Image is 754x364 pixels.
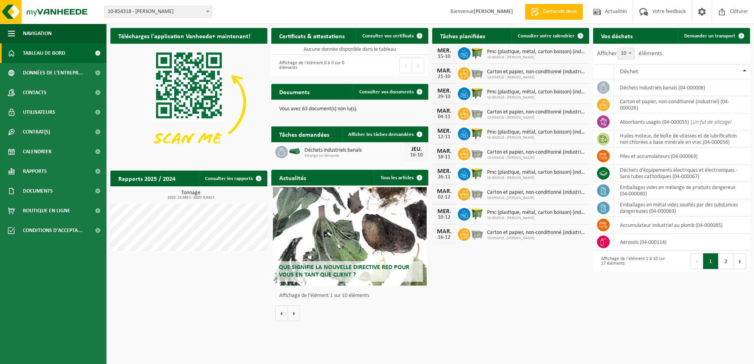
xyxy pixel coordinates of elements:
[104,6,212,18] span: 10-854318 - ELIA BRESSOUX - BRESSOUX
[487,69,585,75] span: Carton et papier, non-conditionné (industriel)
[275,57,346,74] div: Affichage de l'élément 0 à 0 sur 0 éléments
[525,4,583,20] a: Demande devis
[436,48,452,54] div: MER.
[614,217,750,234] td: accumulateur industriel au plomb (04-000085)
[436,108,452,114] div: MAR.
[114,190,267,200] h3: Tonnage
[271,84,317,99] h2: Documents
[614,182,750,199] td: emballages vides en mélange de produits dangereux (04-000080)
[487,169,585,176] span: Pmc (plastique, métal, carton boisson) (industriel)
[692,119,732,125] i: Un fut de silicagel
[487,196,585,201] span: 10-854318 - [PERSON_NAME]
[436,168,452,175] div: MER.
[110,44,267,162] img: Download de VHEPlus App
[23,221,82,240] span: Conditions d'accepta...
[436,188,452,195] div: MAR.
[23,102,55,122] span: Utilisateurs
[374,170,427,186] a: Tous les articles
[436,228,452,235] div: MAR.
[279,106,420,112] p: Vous avez 63 document(s) non lu(s).
[620,69,638,75] span: Déchet
[342,126,427,142] a: Afficher les tâches demandées
[4,347,132,364] iframe: chat widget
[271,44,428,55] td: Aucune donnée disponible dans le tableau
[518,33,575,39] span: Consulter votre calendrier
[470,106,484,120] img: WB-2500-GAL-GY-01
[678,28,749,44] a: Demander un transport
[487,210,585,216] span: Pmc (plastique, métal, carton boisson) (industriel)
[353,84,427,100] a: Consulter vos documents
[362,33,414,39] span: Consulter vos certificats
[105,6,212,17] span: 10-854318 - ELIA BRESSOUX - BRESSOUX
[436,88,452,94] div: MER.
[470,207,484,220] img: WB-1100-HPE-GN-50
[359,89,414,95] span: Consulter vos documents
[614,199,750,217] td: emballages en métal vides souillés par des substances dangereuses (04-000083)
[412,58,424,73] button: Next
[487,216,585,221] span: 10-854318 - [PERSON_NAME]
[273,187,427,286] a: Que signifie la nouvelle directive RED pour vous en tant que client ?
[470,147,484,160] img: WB-2500-GAL-GY-01
[409,152,424,158] div: 16-10
[288,148,301,155] img: HK-XK-22-GN-00
[23,142,52,162] span: Calendrier
[436,68,452,74] div: MAR.
[487,136,585,140] span: 10-854318 - [PERSON_NAME]
[511,28,588,44] a: Consulter votre calendrier
[436,74,452,80] div: 21-10
[487,109,585,115] span: Carton et papier, non-conditionné (industriel)
[279,293,424,299] p: Affichage de l'élément 1 sur 10 éléments
[487,156,585,160] span: 10-854318 - [PERSON_NAME]
[703,253,719,269] button: 1
[487,176,585,180] span: 10-854318 - [PERSON_NAME]
[110,171,183,186] h2: Rapports 2025 / 2024
[487,89,585,95] span: Pmc (plastique, métal, carton boisson) (industriel)
[271,126,337,142] h2: Tâches demandées
[275,305,288,321] button: Vorige
[436,208,452,215] div: MER.
[470,187,484,200] img: WB-2500-GAL-GY-01
[470,227,484,240] img: WB-2500-GAL-GY-01
[614,79,750,96] td: déchets industriels banals (04-000008)
[614,234,750,251] td: aérosols (04-000114)
[487,55,585,60] span: 10-854318 - [PERSON_NAME]
[271,28,353,43] h2: Certificats & attestations
[110,28,258,43] h2: Téléchargez l'application Vanheede+ maintenant!
[614,148,750,165] td: Piles et accumulateurs (04-000063)
[288,305,300,321] button: Volgende
[348,132,414,137] span: Afficher les tâches demandées
[436,175,452,180] div: 26-11
[409,146,424,152] div: JEU.
[114,196,267,200] span: 2024: 15,483 t - 2025: 6,642 t
[304,147,405,154] span: Déchets industriels banals
[614,113,750,130] td: absorbants usagés (04-000055) |
[304,154,405,158] span: Echange sur demande
[487,236,585,241] span: 10-854318 - [PERSON_NAME]
[436,215,452,220] div: 10-12
[199,171,267,186] a: Consulter les rapports
[23,162,47,181] span: Rapports
[470,167,484,180] img: WB-1100-HPE-GN-50
[487,95,585,100] span: 10-854318 - [PERSON_NAME]
[487,75,585,80] span: 10-854318 - [PERSON_NAME]
[23,122,50,142] span: Contrat(s)
[436,134,452,140] div: 12-11
[487,230,585,236] span: Carton et papier, non-conditionné (industriel)
[470,66,484,80] img: WB-2500-GAL-GY-01
[23,43,65,63] span: Tableau de bord
[614,130,750,148] td: huiles moteur, de boîte de vitesses et de lubrification non chlorées à base minérale en vrac (04-...
[487,129,585,136] span: Pmc (plastique, métal, carton boisson) (industriel)
[279,264,409,278] span: Que signifie la nouvelle directive RED pour vous en tant que client ?
[474,9,513,15] strong: [PERSON_NAME]
[618,48,634,59] span: 10
[436,235,452,240] div: 16-12
[436,54,452,59] div: 15-10
[436,94,452,100] div: 29-10
[436,148,452,154] div: MAR.
[541,8,579,16] span: Demande devis
[487,149,585,156] span: Carton et papier, non-conditionné (industriel)
[23,83,47,102] span: Contacts
[719,253,734,269] button: 2
[470,46,484,59] img: WB-1100-HPE-GN-50
[614,165,750,182] td: déchets d'équipements électriques et électroniques - Sans tubes cathodiques (04-000067)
